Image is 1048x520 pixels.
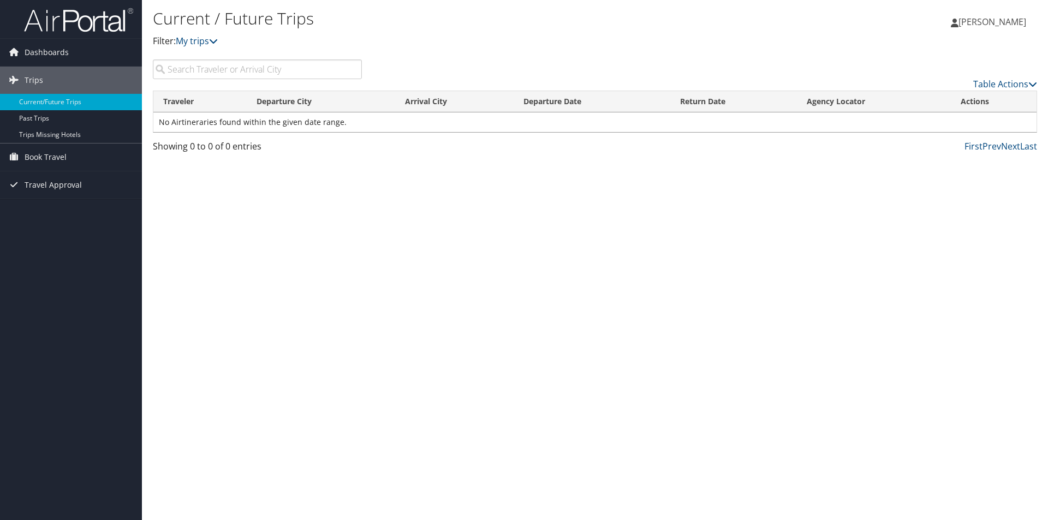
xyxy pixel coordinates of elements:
a: First [964,140,982,152]
a: Next [1001,140,1020,152]
td: No Airtineraries found within the given date range. [153,112,1037,132]
a: Table Actions [973,78,1037,90]
span: Trips [25,67,43,94]
th: Agency Locator: activate to sort column ascending [797,91,951,112]
th: Actions [951,91,1037,112]
a: [PERSON_NAME] [951,5,1037,38]
span: Dashboards [25,39,69,66]
a: Prev [982,140,1001,152]
th: Arrival City: activate to sort column ascending [395,91,514,112]
h1: Current / Future Trips [153,7,742,30]
span: [PERSON_NAME] [958,16,1026,28]
th: Departure City: activate to sort column ascending [247,91,395,112]
th: Departure Date: activate to sort column descending [514,91,670,112]
th: Return Date: activate to sort column ascending [670,91,797,112]
th: Traveler: activate to sort column ascending [153,91,247,112]
input: Search Traveler or Arrival City [153,59,362,79]
p: Filter: [153,34,742,49]
img: airportal-logo.png [24,7,133,33]
span: Travel Approval [25,171,82,199]
a: My trips [176,35,218,47]
span: Book Travel [25,144,67,171]
a: Last [1020,140,1037,152]
div: Showing 0 to 0 of 0 entries [153,140,362,158]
